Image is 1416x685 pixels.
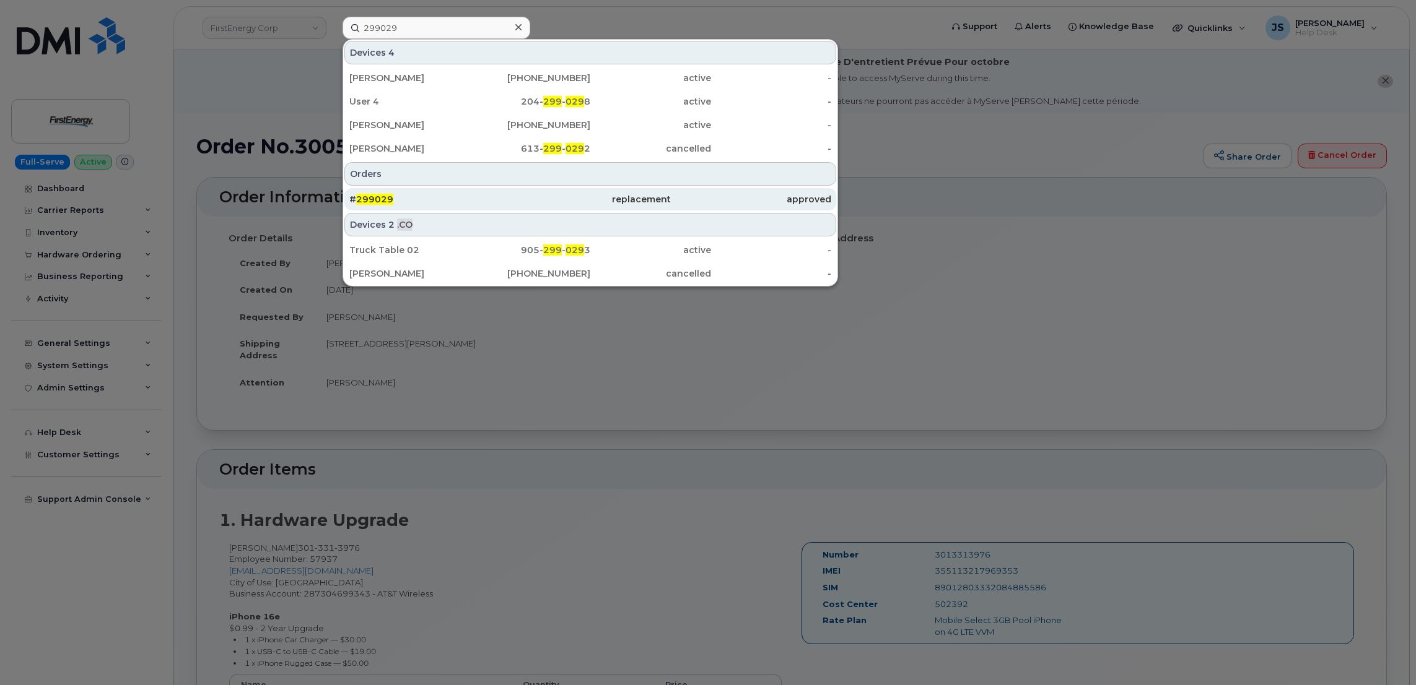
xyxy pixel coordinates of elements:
[397,218,413,231] span: .CO
[349,142,470,155] div: [PERSON_NAME]
[590,95,711,108] div: active
[344,114,836,136] a: [PERSON_NAME][PHONE_NUMBER]active-
[711,267,832,280] div: -
[590,142,711,155] div: cancelled
[349,193,510,205] div: #
[566,244,584,256] span: 029
[349,95,470,108] div: User 4
[711,72,832,84] div: -
[711,142,832,155] div: -
[590,72,711,84] div: active
[711,95,832,108] div: -
[344,239,836,261] a: Truck Table 02905-299-0293active-
[470,142,591,155] div: 613- - 2
[344,67,836,89] a: [PERSON_NAME][PHONE_NUMBER]active-
[470,72,591,84] div: [PHONE_NUMBER]
[543,244,562,256] span: 299
[344,41,836,64] div: Devices
[344,213,836,236] div: Devices
[344,90,836,113] a: User 4204-299-0298active-
[356,194,393,205] span: 299029
[1362,631,1407,676] iframe: Messenger Launcher
[510,193,670,205] div: replacement
[566,96,584,107] span: 029
[590,244,711,256] div: active
[388,46,395,59] span: 4
[590,267,711,280] div: cancelled
[711,244,832,256] div: -
[590,119,711,131] div: active
[344,137,836,160] a: [PERSON_NAME]613-299-0292cancelled-
[543,143,562,154] span: 299
[470,95,591,108] div: 204- - 8
[470,244,591,256] div: 905- - 3
[470,119,591,131] div: [PHONE_NUMBER]
[470,267,591,280] div: [PHONE_NUMBER]
[349,244,470,256] div: Truck Table 02
[671,193,831,205] div: approved
[349,119,470,131] div: [PERSON_NAME]
[349,72,470,84] div: [PERSON_NAME]
[344,162,836,186] div: Orders
[349,267,470,280] div: [PERSON_NAME]
[388,218,395,231] span: 2
[344,262,836,285] a: [PERSON_NAME][PHONE_NUMBER]cancelled-
[543,96,562,107] span: 299
[566,143,584,154] span: 029
[344,188,836,210] a: #299029replacementapproved
[711,119,832,131] div: -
